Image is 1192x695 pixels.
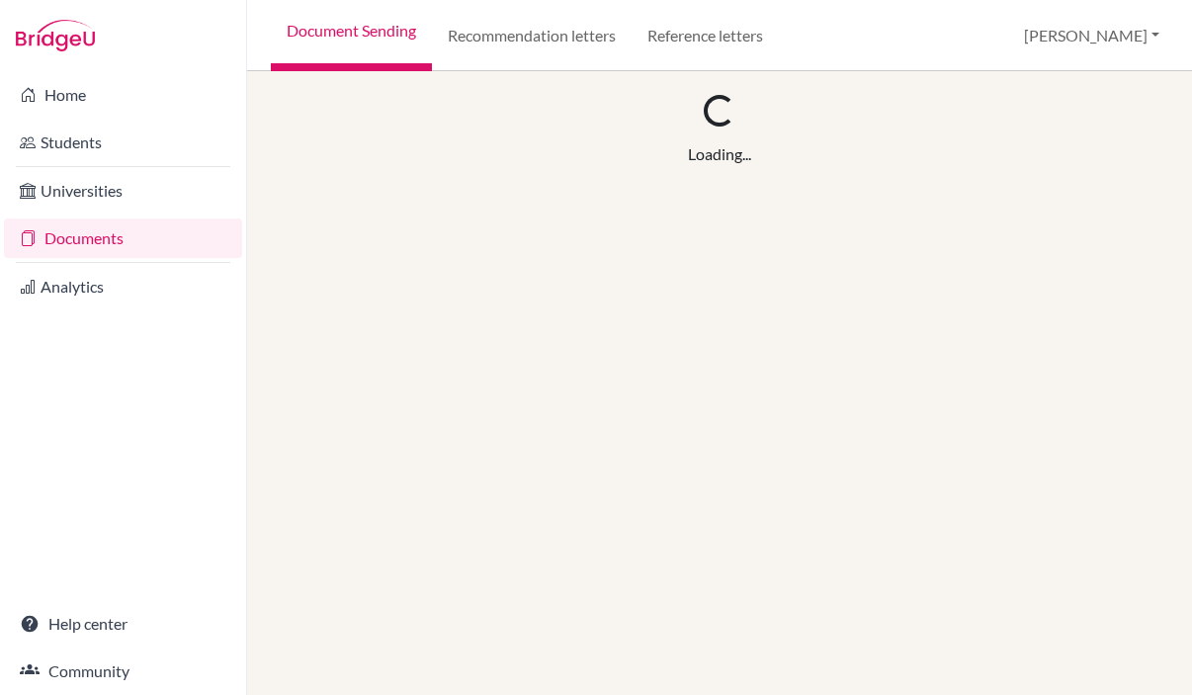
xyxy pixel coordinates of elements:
[688,142,751,166] div: Loading...
[4,123,242,162] a: Students
[4,604,242,644] a: Help center
[4,75,242,115] a: Home
[4,652,242,691] a: Community
[16,20,95,51] img: Bridge-U
[4,171,242,211] a: Universities
[4,218,242,258] a: Documents
[4,267,242,306] a: Analytics
[1015,17,1168,54] button: [PERSON_NAME]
